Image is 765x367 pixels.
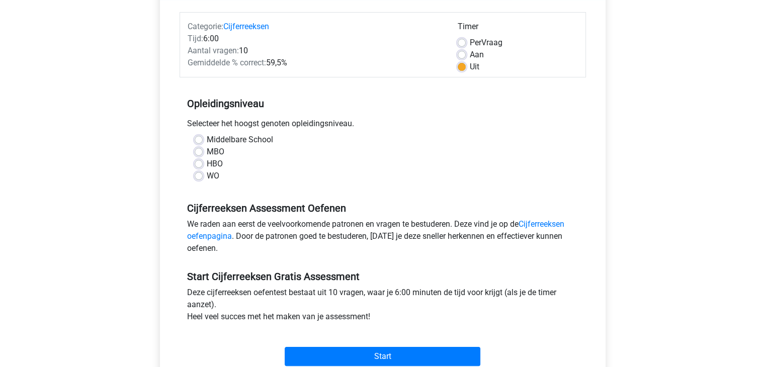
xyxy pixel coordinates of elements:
label: MBO [207,146,224,158]
span: Gemiddelde % correct: [188,58,266,67]
span: Categorie: [188,22,223,31]
div: We raden aan eerst de veelvoorkomende patronen en vragen te bestuderen. Deze vind je op de . Door... [180,218,586,258]
span: Tijd: [188,34,203,43]
label: WO [207,170,219,182]
label: Uit [470,61,479,73]
h5: Cijferreeksen Assessment Oefenen [187,202,578,214]
div: Deze cijferreeksen oefentest bestaat uit 10 vragen, waar je 6:00 minuten de tijd voor krijgt (als... [180,287,586,327]
a: Cijferreeksen [223,22,269,31]
div: 59,5% [180,57,450,69]
label: Aan [470,49,484,61]
label: Middelbare School [207,134,273,146]
div: Selecteer het hoogst genoten opleidingsniveau. [180,118,586,134]
div: 10 [180,45,450,57]
div: 6:00 [180,33,450,45]
label: HBO [207,158,223,170]
label: Vraag [470,37,502,49]
span: Aantal vragen: [188,46,239,55]
div: Timer [458,21,578,37]
input: Start [285,347,480,366]
h5: Opleidingsniveau [187,94,578,114]
h5: Start Cijferreeksen Gratis Assessment [187,270,578,283]
span: Per [470,38,481,47]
